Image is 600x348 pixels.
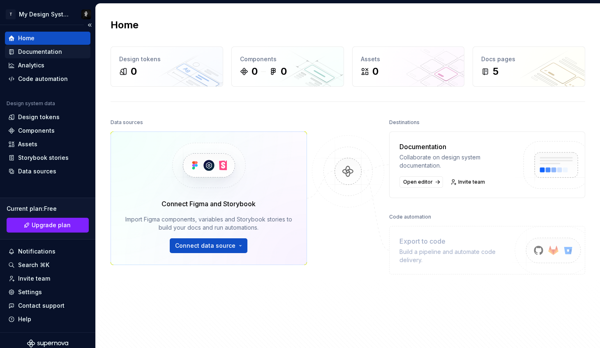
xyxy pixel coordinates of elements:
[6,9,16,19] div: T
[399,248,515,264] div: Build a pipeline and automate code delivery.
[2,5,94,23] button: TMy Design SystemKim Huynh Lyngbo
[84,19,95,31] button: Collapse sidebar
[5,32,90,45] a: Home
[5,138,90,151] a: Assets
[5,151,90,164] a: Storybook stories
[372,65,378,78] div: 0
[5,258,90,272] button: Search ⌘K
[18,127,55,135] div: Components
[18,34,35,42] div: Home
[18,167,56,175] div: Data sources
[18,247,55,256] div: Notifications
[399,142,515,152] div: Documentation
[231,46,344,87] a: Components00
[18,288,42,296] div: Settings
[18,154,69,162] div: Storybook stories
[32,221,71,229] span: Upgrade plan
[252,65,258,78] div: 0
[18,113,60,121] div: Design tokens
[473,46,585,87] a: Docs pages5
[18,48,62,56] div: Documentation
[240,55,335,63] div: Components
[18,261,49,269] div: Search ⌘K
[5,124,90,137] a: Components
[5,299,90,312] button: Contact support
[5,272,90,285] a: Invite team
[18,302,65,310] div: Contact support
[18,75,68,83] div: Code automation
[5,45,90,58] a: Documentation
[399,236,515,246] div: Export to code
[361,55,456,63] div: Assets
[448,176,489,188] a: Invite team
[131,65,137,78] div: 0
[18,315,31,323] div: Help
[5,165,90,178] a: Data sources
[7,205,89,213] div: Current plan : Free
[175,242,235,250] span: Connect data source
[5,72,90,85] a: Code automation
[7,100,55,107] div: Design system data
[111,46,223,87] a: Design tokens0
[399,176,443,188] a: Open editor
[458,179,485,185] span: Invite team
[170,238,247,253] button: Connect data source
[389,117,420,128] div: Destinations
[5,245,90,258] button: Notifications
[19,10,72,18] div: My Design System
[162,199,256,209] div: Connect Figma and Storybook
[119,55,215,63] div: Design tokens
[5,111,90,124] a: Design tokens
[5,59,90,72] a: Analytics
[481,55,577,63] div: Docs pages
[7,218,89,233] a: Upgrade plan
[389,211,431,223] div: Code automation
[111,18,138,32] h2: Home
[399,153,515,170] div: Collaborate on design system documentation.
[281,65,287,78] div: 0
[5,286,90,299] a: Settings
[111,117,143,128] div: Data sources
[493,65,498,78] div: 5
[5,313,90,326] button: Help
[352,46,465,87] a: Assets0
[18,140,37,148] div: Assets
[27,339,68,348] svg: Supernova Logo
[18,61,44,69] div: Analytics
[122,215,295,232] div: Import Figma components, variables and Storybook stories to build your docs and run automations.
[81,9,91,19] img: Kim Huynh Lyngbo
[18,274,50,283] div: Invite team
[403,179,433,185] span: Open editor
